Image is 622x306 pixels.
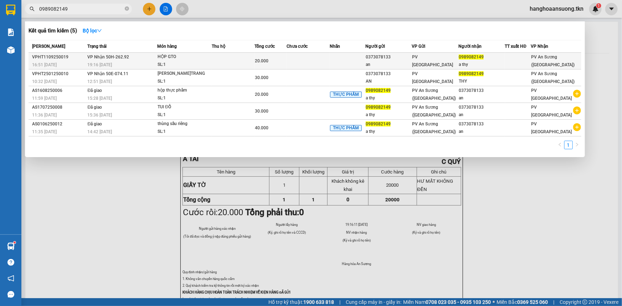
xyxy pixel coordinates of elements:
span: search [30,6,35,11]
div: 0373078133 [366,53,411,61]
span: 12:51 [DATE] [88,79,112,84]
span: 15:36 [DATE] [88,113,112,118]
span: Nhãn [330,44,340,49]
span: [PERSON_NAME] [32,44,65,49]
span: 20.000 [255,58,268,63]
div: AS1608250006 [32,87,86,94]
div: a thy [366,111,411,119]
a: 1 [565,141,572,149]
span: 0989082149 [366,88,391,93]
span: Người nhận [458,44,482,49]
span: PV An Sương ([GEOGRAPHIC_DATA]) [531,71,575,84]
span: 20.000 [255,92,268,97]
span: VP Nhận 50E-074.11 [88,71,129,76]
div: SL: 1 [158,94,211,102]
div: VPHT2501250010 [32,70,86,78]
div: 0373078133 [366,70,411,78]
strong: Bộ lọc [83,28,102,33]
span: right [575,142,579,147]
div: SL: 1 [158,111,211,119]
span: PV An Sương ([GEOGRAPHIC_DATA]) [412,105,456,118]
span: plus-circle [573,123,581,131]
span: 0989082149 [459,55,484,59]
img: logo-vxr [6,5,15,15]
span: down [97,28,102,33]
span: 15:28 [DATE] [88,96,112,101]
span: 40.000 [255,125,268,130]
span: PV [GEOGRAPHIC_DATA] [531,121,572,134]
div: an [459,111,504,119]
span: Đã giao [88,121,102,126]
img: solution-icon [7,28,15,36]
div: VPHT1109250019 [32,53,86,61]
span: notification [7,275,14,282]
li: 1 [564,141,573,149]
button: right [573,141,581,149]
span: message [7,291,14,298]
button: left [556,141,564,149]
span: question-circle [7,259,14,266]
div: AN [366,78,411,85]
img: warehouse-icon [7,243,15,250]
span: plus-circle [573,107,581,114]
input: Tìm tên, số ĐT hoặc mã đơn [39,5,123,13]
span: 0989082149 [366,105,391,110]
span: 10:32 [DATE] [32,79,57,84]
div: a thy [459,61,504,68]
div: an [459,128,504,135]
span: 0989082149 [459,71,484,76]
span: VP Gửi [412,44,426,49]
div: TUI ĐỒ [158,103,211,111]
span: Món hàng [157,44,177,49]
span: 30.000 [255,75,268,80]
span: Thu hộ [212,44,225,49]
div: THY [459,78,504,85]
span: Đã giao [88,105,102,110]
span: VP Nhận 50H-262.92 [88,55,129,59]
span: PV [GEOGRAPHIC_DATA] [412,55,453,67]
span: Người gửi [365,44,385,49]
div: [PERSON_NAME]TRANG [158,70,211,78]
span: 11:36 [DATE] [32,113,57,118]
span: PV An Sương ([GEOGRAPHIC_DATA]) [412,121,456,134]
img: warehouse-icon [7,46,15,54]
span: Tổng cước [255,44,275,49]
div: a thy [366,128,411,135]
div: 0373078133 [459,104,504,111]
div: a thy [366,94,411,102]
span: THỰC PHẨM [330,125,362,131]
span: plus-circle [573,90,581,98]
span: close-circle [125,6,129,12]
span: THỰC PHẨM [330,92,362,98]
span: 0989082149 [366,121,391,126]
li: Previous Page [556,141,564,149]
li: Next Page [573,141,581,149]
h3: Kết quả tìm kiếm ( 5 ) [29,27,77,35]
span: close-circle [125,6,129,11]
span: 11:59 [DATE] [32,96,57,101]
div: SL: 1 [158,128,211,136]
div: 0373078133 [459,87,504,94]
div: SL: 1 [158,61,211,69]
div: HỘP GTO [158,53,211,61]
div: thùng sầu riêng [158,120,211,128]
span: PV [GEOGRAPHIC_DATA] [531,88,572,101]
span: left [558,142,562,147]
span: 19:16 [DATE] [88,62,112,67]
span: Đã giao [88,88,102,93]
div: AS0106250012 [32,120,86,128]
div: 0373078133 [459,120,504,128]
span: 14:42 [DATE] [88,129,112,134]
span: PV An Sương ([GEOGRAPHIC_DATA]) [531,55,575,67]
div: SL: 1 [158,78,211,85]
span: VP Nhận [531,44,548,49]
span: PV [GEOGRAPHIC_DATA] [412,71,453,84]
div: hộp thực phẩm [158,87,211,94]
button: Bộ lọcdown [77,25,108,36]
div: AS1707250008 [32,104,86,111]
span: Trạng thái [88,44,107,49]
span: 11:35 [DATE] [32,129,57,134]
div: an [366,61,411,68]
span: PV An Sương ([GEOGRAPHIC_DATA]) [412,88,456,101]
span: 30.000 [255,109,268,114]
